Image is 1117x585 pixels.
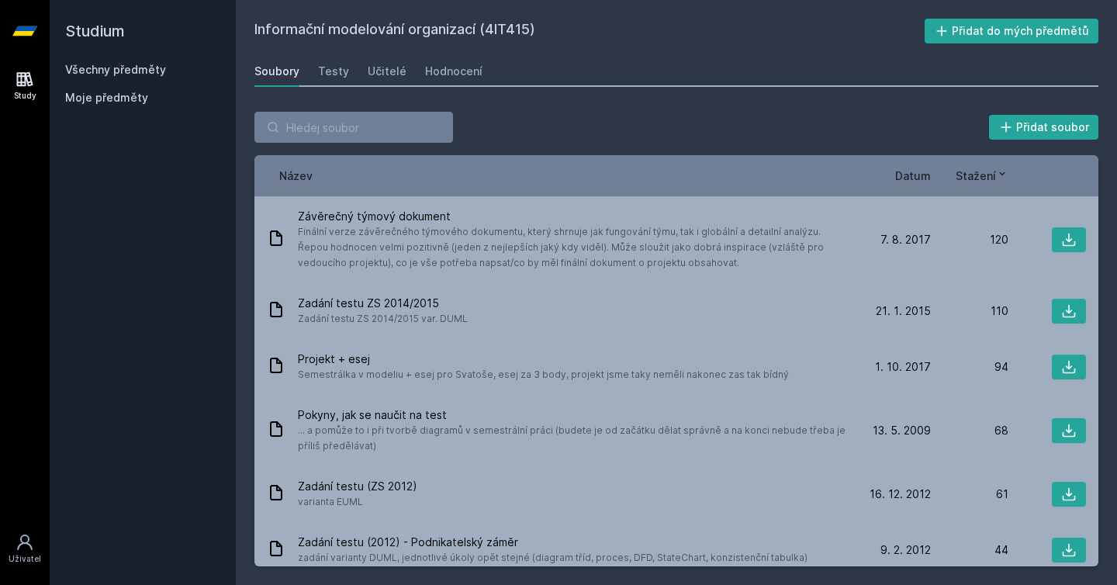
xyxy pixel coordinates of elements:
[425,64,482,79] div: Hodnocení
[880,542,931,558] span: 9. 2. 2012
[298,367,789,382] span: Semestrálka v modeliu + esej pro Svatoše, esej za 3 body, projekt jsme taky neměli nakonec zas ta...
[298,351,789,367] span: Projekt + esej
[931,542,1008,558] div: 44
[298,209,847,224] span: Závěrečný týmový dokument
[368,64,406,79] div: Učitelé
[870,486,931,502] span: 16. 12. 2012
[931,423,1008,438] div: 68
[873,423,931,438] span: 13. 5. 2009
[425,56,482,87] a: Hodnocení
[298,535,807,550] span: Zadání testu (2012) - Podnikatelský záměr
[298,224,847,271] span: Finální verze závěrečného týmového dokumentu, který shrnuje jak fungování týmu, tak i globální a ...
[254,19,925,43] h2: Informační modelování organizací (4IT415)
[875,359,931,375] span: 1. 10. 2017
[298,423,847,454] span: ... a pomůže to i při tvorbě diagramů v semestrální práci (budete je od začátku dělat správně a n...
[931,232,1008,247] div: 120
[14,90,36,102] div: Study
[368,56,406,87] a: Učitelé
[931,359,1008,375] div: 94
[298,311,468,327] span: Zadání testu ZS 2014/2015 var. DUML
[956,168,1008,184] button: Stažení
[298,550,807,566] span: zadání varianty DUML, jednotlivé úkoly opět stejné (diagram tříd, proces, DFD, StateChart, konzis...
[9,553,41,565] div: Uživatel
[876,303,931,319] span: 21. 1. 2015
[279,168,313,184] button: Název
[895,168,931,184] button: Datum
[65,90,148,106] span: Moje předměty
[318,56,349,87] a: Testy
[880,232,931,247] span: 7. 8. 2017
[298,494,417,510] span: varianta EUML
[931,303,1008,319] div: 110
[254,64,299,79] div: Soubory
[956,168,996,184] span: Stažení
[65,63,166,76] a: Všechny předměty
[298,296,468,311] span: Zadání testu ZS 2014/2015
[254,56,299,87] a: Soubory
[925,19,1099,43] button: Přidat do mých předmětů
[3,525,47,573] a: Uživatel
[931,486,1008,502] div: 61
[3,62,47,109] a: Study
[318,64,349,79] div: Testy
[298,407,847,423] span: Pokyny, jak se naučit na test
[254,112,453,143] input: Hledej soubor
[298,479,417,494] span: Zadání testu (ZS 2012)
[989,115,1099,140] button: Přidat soubor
